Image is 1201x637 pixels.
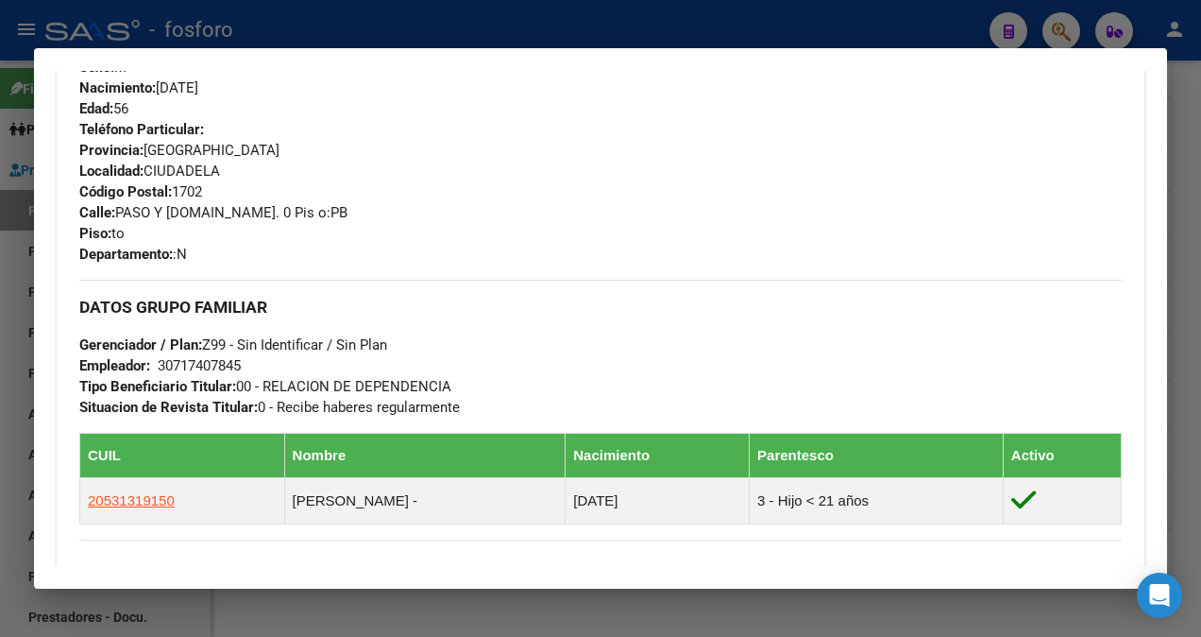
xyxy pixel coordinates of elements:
strong: Departamento: [79,246,173,263]
strong: Empleador: [79,357,150,374]
strong: Calle: [79,204,115,221]
span: 0 - Recibe haberes regularmente [79,399,460,416]
div: 30717407845 [158,355,241,376]
th: Parentesco [750,433,1004,477]
span: [GEOGRAPHIC_DATA] [79,142,279,159]
strong: Provincia: [79,142,144,159]
strong: Teléfono Particular: [79,121,204,138]
strong: Localidad: [79,163,144,180]
td: 3 - Hijo < 21 años [750,477,1004,524]
span: 20531319150 [88,492,175,508]
span: to [79,225,125,242]
strong: Nacimiento: [79,79,156,96]
strong: Gerenciador / Plan: [79,336,202,353]
span: M [79,59,127,76]
strong: Código Postal: [79,183,172,200]
span: 00 - RELACION DE DEPENDENCIA [79,378,451,395]
th: Nacimiento [566,433,750,477]
th: Activo [1003,433,1121,477]
strong: Edad: [79,100,113,117]
td: [DATE] [566,477,750,524]
div: Open Intercom Messenger [1137,573,1182,618]
span: PASO Y [DOMAIN_NAME]. 0 Pis o:PB [79,204,347,221]
th: CUIL [80,433,285,477]
span: 56 [79,100,128,117]
td: [PERSON_NAME] - [284,477,566,524]
span: [DATE] [79,79,198,96]
span: :N [79,246,187,263]
strong: Situacion de Revista Titular: [79,399,258,416]
strong: Piso: [79,225,111,242]
h3: DATOS GRUPO FAMILIAR [79,297,1122,318]
span: CIUDADELA [79,163,220,180]
strong: Sexo: [79,59,114,76]
th: Nombre [284,433,566,477]
span: 1702 [79,183,202,200]
span: Z99 - Sin Identificar / Sin Plan [79,336,387,353]
strong: Tipo Beneficiario Titular: [79,378,236,395]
